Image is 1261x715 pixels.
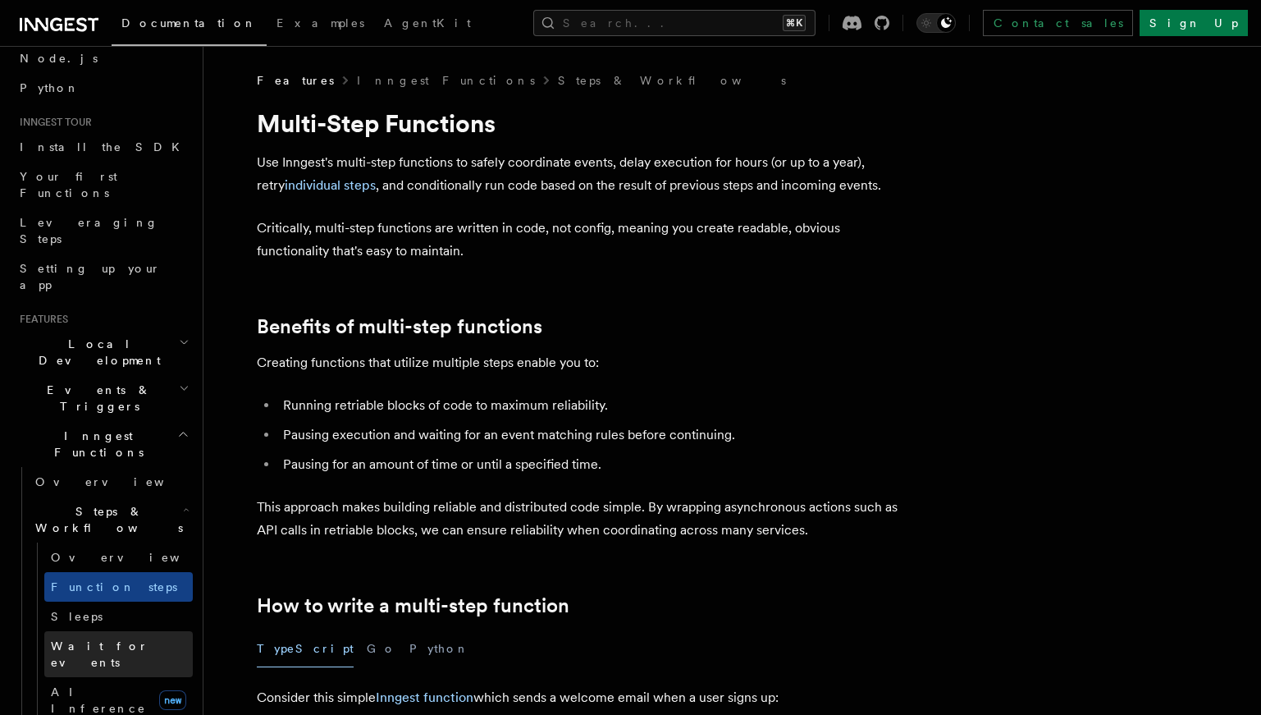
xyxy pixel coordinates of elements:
[409,630,469,667] button: Python
[20,140,190,154] span: Install the SDK
[257,151,913,197] p: Use Inngest's multi-step functions to safely coordinate events, delay execution for hours (or up ...
[278,394,913,417] li: Running retriable blocks of code to maximum reliability.
[276,16,364,30] span: Examples
[51,580,177,594] span: Function steps
[121,16,257,30] span: Documentation
[257,72,334,89] span: Features
[20,262,161,291] span: Setting up your app
[20,216,158,245] span: Leveraging Steps
[13,132,193,162] a: Install the SDK
[13,73,193,103] a: Python
[257,496,913,542] p: This approach makes building reliable and distributed code simple. By wrapping asynchronous actio...
[44,572,193,602] a: Function steps
[29,503,183,536] span: Steps & Workflows
[29,467,193,497] a: Overview
[257,686,913,709] p: Consider this simple which sends a welcome email when a user signs up:
[13,162,193,208] a: Your first Functions
[20,52,98,65] span: Node.js
[357,72,535,89] a: Inngest Functions
[278,424,913,447] li: Pausing execution and waiting for an event matching rules before continuing.
[257,594,569,617] a: How to write a multi-step function
[376,690,473,705] a: Inngest function
[13,329,193,375] button: Local Development
[13,44,193,73] a: Node.js
[20,170,117,199] span: Your first Functions
[51,610,103,623] span: Sleeps
[384,16,471,30] span: AgentKit
[20,81,80,94] span: Python
[13,421,193,467] button: Inngest Functions
[257,108,913,138] h1: Multi-Step Functions
[35,475,204,488] span: Overview
[257,217,913,263] p: Critically, multi-step functions are written in code, not config, meaning you create readable, ob...
[1140,10,1248,36] a: Sign Up
[983,10,1133,36] a: Contact sales
[159,690,186,710] span: new
[13,336,179,369] span: Local Development
[51,685,146,715] span: AI Inference
[13,382,179,415] span: Events & Triggers
[257,315,542,338] a: Benefits of multi-step functions
[44,602,193,631] a: Sleeps
[367,630,396,667] button: Go
[257,630,354,667] button: TypeScript
[783,15,806,31] kbd: ⌘K
[558,72,786,89] a: Steps & Workflows
[13,208,193,254] a: Leveraging Steps
[44,543,193,572] a: Overview
[374,5,481,44] a: AgentKit
[29,497,193,543] button: Steps & Workflows
[13,116,92,129] span: Inngest tour
[112,5,267,46] a: Documentation
[267,5,374,44] a: Examples
[51,551,220,564] span: Overview
[285,177,376,193] a: individual steps
[533,10,816,36] button: Search...⌘K
[257,351,913,374] p: Creating functions that utilize multiple steps enable you to:
[13,313,68,326] span: Features
[916,13,956,33] button: Toggle dark mode
[44,631,193,677] a: Wait for events
[13,375,193,421] button: Events & Triggers
[51,639,148,669] span: Wait for events
[13,428,177,461] span: Inngest Functions
[13,254,193,300] a: Setting up your app
[278,453,913,476] li: Pausing for an amount of time or until a specified time.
